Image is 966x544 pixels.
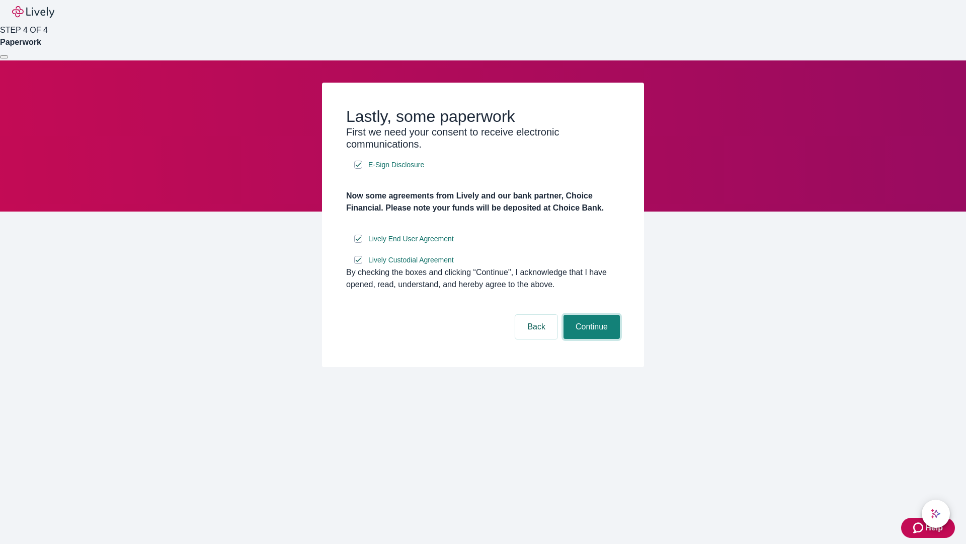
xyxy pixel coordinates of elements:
[515,315,557,339] button: Back
[366,254,456,266] a: e-sign disclosure document
[901,518,955,538] button: Zendesk support iconHelp
[368,160,424,170] span: E-Sign Disclosure
[346,266,620,291] div: By checking the boxes and clicking “Continue", I acknowledge that I have opened, read, understand...
[346,126,620,150] h3: First we need your consent to receive electronic communications.
[563,315,620,339] button: Continue
[366,159,426,171] a: e-sign disclosure document
[346,190,620,214] h4: Now some agreements from Lively and our bank partner, Choice Financial. Please note your funds wi...
[366,233,456,245] a: e-sign disclosure document
[913,522,925,534] svg: Zendesk support icon
[368,234,454,244] span: Lively End User Agreement
[922,500,950,528] button: chat
[925,522,943,534] span: Help
[346,107,620,126] h2: Lastly, some paperwork
[12,6,54,18] img: Lively
[368,255,454,265] span: Lively Custodial Agreement
[931,509,941,519] svg: Lively AI Assistant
